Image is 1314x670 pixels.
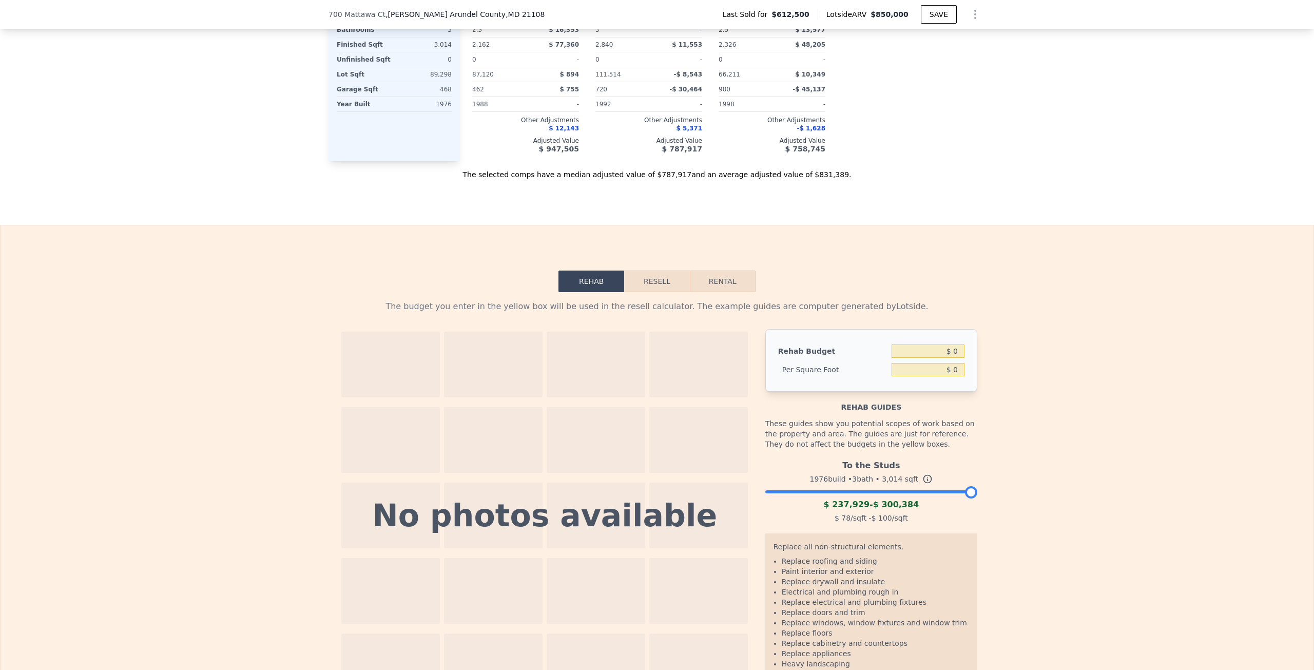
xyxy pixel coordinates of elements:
div: Bathrooms [337,23,392,37]
div: No photos available [373,500,718,531]
span: 2,840 [595,41,613,48]
div: The selected comps have a median adjusted value of $787,917 and an average adjusted value of $831... [328,161,985,180]
span: 462 [472,86,484,93]
div: Garage Sqft [337,82,392,97]
span: $ 947,505 [539,145,579,153]
div: /sqft - /sqft [765,511,977,525]
li: Replace windows, window fixtures and window trim [782,618,969,628]
span: Lotside ARV [826,9,871,20]
span: 900 [719,86,730,93]
li: Heavy landscaping [782,659,969,669]
div: 0 [396,52,452,67]
span: $ 78 [835,514,851,522]
div: - [774,97,825,111]
div: Rehab guides [765,392,977,412]
div: - [651,23,702,37]
div: Other Adjustments [595,116,702,124]
span: 0 [719,56,723,63]
span: 3,014 [882,475,902,483]
div: 1988 [472,97,524,111]
span: , MD 21108 [506,10,545,18]
li: Electrical and plumbing rough in [782,587,969,597]
span: $ 77,360 [549,41,579,48]
span: $ 10,349 [795,71,825,78]
span: $ 787,917 [662,145,702,153]
span: 87,120 [472,71,494,78]
span: , [PERSON_NAME] Arundel County [385,9,545,20]
div: 1998 [719,97,770,111]
button: Show Options [965,4,985,25]
li: Replace drywall and insulate [782,577,969,587]
li: Replace floors [782,628,969,638]
span: 0 [595,56,600,63]
span: $ 755 [559,86,579,93]
span: $ 300,384 [873,500,919,509]
span: $ 237,929 [823,500,869,509]
div: Finished Sqft [337,37,392,52]
div: Replace all non-structural elements. [774,542,969,556]
span: $ 13,577 [795,26,825,33]
div: 2.5 [719,23,770,37]
button: Resell [624,271,689,292]
div: Adjusted Value [719,137,825,145]
div: Other Adjustments [472,116,579,124]
span: 2,162 [472,41,490,48]
span: -$ 30,464 [669,86,702,93]
div: 1992 [595,97,647,111]
div: - [651,97,702,111]
div: Other Adjustments [719,116,825,124]
span: $ 16,353 [549,26,579,33]
div: - [528,97,579,111]
span: $ 100 [872,514,892,522]
div: - [765,499,977,511]
li: Replace appliances [782,648,969,659]
span: 0 [472,56,476,63]
span: -$ 1,628 [797,125,825,132]
div: Adjusted Value [472,137,579,145]
div: These guides show you potential scopes of work based on the property and area. The guides are jus... [765,412,977,455]
div: To the Studs [765,455,977,472]
div: 1976 build • 3 bath • sqft [765,472,977,486]
li: Replace roofing and siding [782,556,969,566]
span: $612,500 [771,9,809,20]
div: - [774,52,825,67]
li: Replace cabinetry and countertops [782,638,969,648]
div: - [651,52,702,67]
div: 3 [595,23,647,37]
div: Year Built [337,97,392,111]
span: -$ 8,543 [674,71,702,78]
div: Rehab Budget [778,342,887,360]
span: Last Sold for [723,9,772,20]
li: Replace doors and trim [782,607,969,618]
span: $ 5,371 [677,125,702,132]
span: 66,211 [719,71,740,78]
div: - [528,52,579,67]
div: 1976 [396,97,452,111]
div: 2.5 [472,23,524,37]
li: Replace electrical and plumbing fixtures [782,597,969,607]
div: The budget you enter in the yellow box will be used in the resell calculator. The example guides ... [337,300,977,313]
li: Paint interior and exterior [782,566,969,577]
button: SAVE [921,5,957,24]
span: 720 [595,86,607,93]
div: 3 [396,23,452,37]
span: 111,514 [595,71,621,78]
div: 3,014 [396,37,452,52]
button: Rental [690,271,756,292]
button: Rehab [558,271,624,292]
div: 468 [396,82,452,97]
div: Lot Sqft [337,67,392,82]
span: $850,000 [871,10,909,18]
div: 89,298 [396,67,452,82]
span: $ 12,143 [549,125,579,132]
span: $ 11,553 [672,41,702,48]
span: $ 894 [559,71,579,78]
div: Adjusted Value [595,137,702,145]
span: $ 48,205 [795,41,825,48]
span: $ 758,745 [785,145,825,153]
div: Unfinished Sqft [337,52,392,67]
div: Per Square Foot [778,360,887,379]
span: 2,326 [719,41,736,48]
span: 700 Mattawa Ct [328,9,385,20]
span: -$ 45,137 [793,86,825,93]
